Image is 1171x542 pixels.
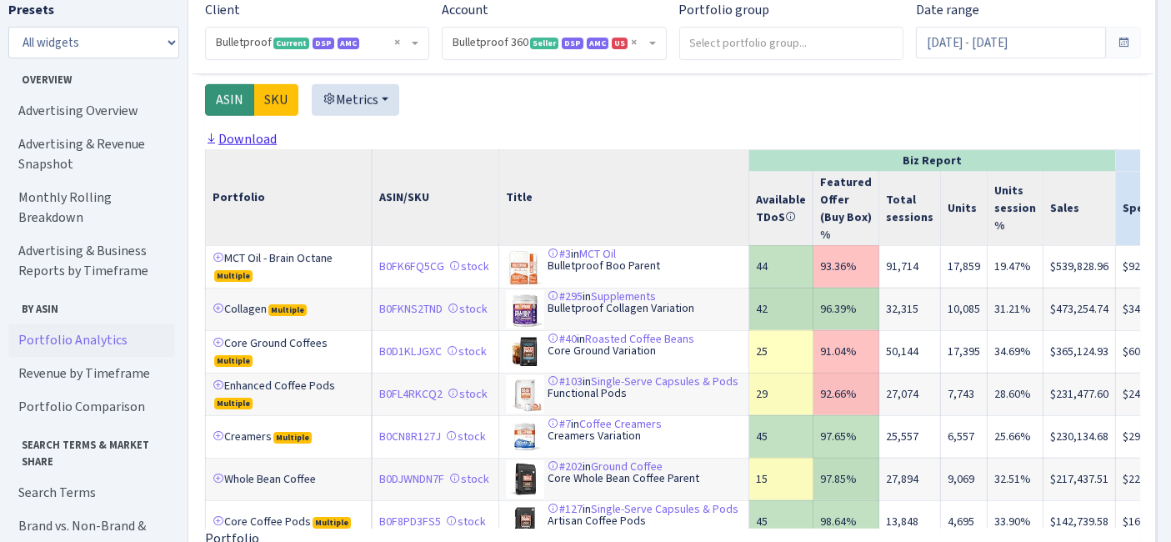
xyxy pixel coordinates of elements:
td: Core Ground Coffees [206,330,373,373]
td: 91.04% [813,330,879,373]
td: 17,859 [941,245,988,288]
img: 41J5LgpOZvL._SL75_.jpg [507,418,548,456]
span: Search Terms & Market Share [9,430,174,469]
td: 6,557 [941,415,988,458]
td: 93.36% [813,245,879,288]
a: Single-Serve Capsules & Pods [592,374,739,389]
label: SKU [253,84,298,116]
span: Multiple [214,270,253,282]
td: 29 [749,373,813,415]
a: Coffee Creamers [580,416,663,432]
td: in Bulletproof Collagen Variation [499,288,749,330]
a: #40 [548,331,578,347]
td: $539,828.96 [1043,245,1116,288]
a: Portfolio Analytics [8,324,175,357]
span: Bulletproof 360 <span class="badge badge-success">Seller</span><span class="badge badge-primary">... [453,34,645,51]
td: 7,743 [941,373,988,415]
span: Bulletproof <span class="badge badge-success">Current</span><span class="badge badge-primary">DSP... [216,34,408,51]
a: #295 [548,289,583,304]
span: Multiple [268,304,307,316]
td: 25.66% [988,415,1043,458]
a: Revenue by Timeframe [8,357,175,390]
td: 45 [749,415,813,458]
th: Biz Report [749,149,1116,171]
button: Metrics [312,84,399,116]
td: 92.66% [813,373,879,415]
td: in Core Ground Variation [499,330,749,373]
td: 42 [749,288,813,330]
span: US [612,38,628,49]
a: Single-Serve Capsules & Pods [592,501,739,517]
span: Seller [530,38,558,49]
td: $230,134.68 [1043,415,1116,458]
td: 27,894 [879,458,941,500]
a: Ground Coffee [592,459,663,474]
span: AMC [338,38,359,49]
span: By ASIN [9,294,174,317]
a: B0FK6FQ5CG [379,258,444,274]
th: Total sessions [879,171,941,245]
th: Portfolio [206,149,373,245]
a: B0FL4RKCQ2 [379,386,443,402]
a: B0F8PD3FS5 [379,514,441,529]
a: B0FKNS2TND [379,301,443,317]
th: ASIN/SKU [373,149,499,245]
a: #103 [548,374,583,389]
a: Search Terms [8,476,175,509]
td: in Creamers Variation [499,415,749,458]
td: 25,557 [879,415,941,458]
a: stock [446,429,486,444]
a: Download [205,130,277,148]
td: 50,144 [879,330,941,373]
th: Title [499,149,749,245]
td: $473,254.74 [1043,288,1116,330]
th: Featured Offer (Buy Box) % [813,171,879,245]
a: B0D1KLJGXC [379,344,442,359]
span: Current [273,38,309,49]
a: B0CN8R127J [379,429,441,444]
img: 41MJG3hCgrL._SL75_.jpg [507,503,548,541]
a: Portfolio Comparison [8,390,175,424]
td: Creamers [206,415,373,458]
td: 97.85% [813,458,879,500]
a: stock [447,344,487,359]
input: Select portfolio group... [680,28,903,58]
a: Advertising & Business Reports by Timeframe [8,234,175,288]
td: MCT Oil - Brain Octane [206,245,373,288]
td: 15 [749,458,813,500]
span: Bulletproof <span class="badge badge-success">Current</span><span class="badge badge-primary">DSP... [206,28,428,59]
th: Units [941,171,988,245]
td: 28.60% [988,373,1043,415]
a: #202 [548,459,583,474]
td: 44 [749,245,813,288]
label: ASIN [205,84,254,116]
a: MCT Oil [580,246,617,262]
td: 97.65% [813,415,879,458]
a: stock [449,471,489,487]
td: $217,437.51 [1043,458,1116,500]
td: 96.39% [813,288,879,330]
span: Multiple [214,355,253,367]
img: 31avRx8QojL._SL75_.jpg [507,460,548,499]
a: Advertising Overview [8,94,175,128]
span: AMC [587,38,608,49]
td: $365,124.93 [1043,330,1116,373]
a: stock [448,386,488,402]
span: Bulletproof 360 <span class="badge badge-success">Seller</span><span class="badge badge-primary">... [443,28,665,59]
td: $231,477.60 [1043,373,1116,415]
a: Supplements [592,289,657,304]
a: Monthly Rolling Breakdown [8,181,175,234]
img: 41KII-UDnOL._SL75_.jpg [507,290,548,329]
a: stock [446,514,486,529]
img: 4178hSwjRWL._SL75_.jpg [507,375,548,414]
td: 10,085 [941,288,988,330]
td: 17,395 [941,330,988,373]
td: Whole Bean Coffee [206,458,373,500]
span: DSP [313,38,334,49]
a: B0DJWNDN7F [379,471,444,487]
td: 31.21% [988,288,1043,330]
td: 19.47% [988,245,1043,288]
td: in Functional Pods [499,373,749,415]
th: Sales [1043,171,1116,245]
a: #127 [548,501,583,517]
